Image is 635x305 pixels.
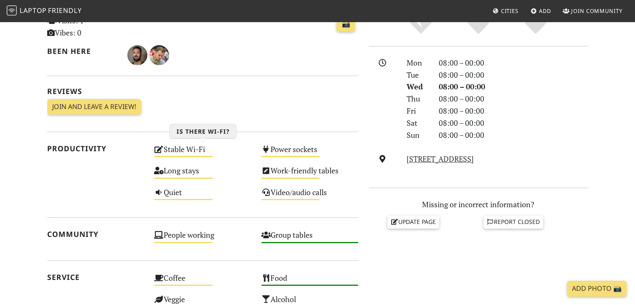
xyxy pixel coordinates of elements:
a: [STREET_ADDRESS] [407,154,474,164]
img: 968-mladen.jpg [149,45,169,65]
span: Nikola Radojicic [127,49,149,59]
a: LaptopFriendly LaptopFriendly [7,4,82,18]
img: 2327-nikola.jpg [127,45,147,65]
div: Mon [402,57,433,69]
div: Sat [402,117,433,129]
a: Join Community [559,3,626,18]
div: Video/audio calls [256,186,364,207]
img: LaptopFriendly [7,5,17,15]
div: 08:00 – 00:00 [434,57,593,69]
h2: Service [47,273,144,282]
div: 08:00 – 00:00 [434,129,593,141]
div: Fri [402,105,433,117]
a: Cities [489,3,522,18]
div: 08:00 – 00:00 [434,105,593,117]
div: Definitely! [507,13,564,36]
p: Visits: 1 Vibes: 0 [47,15,144,39]
div: Quiet [149,186,256,207]
div: 08:00 – 00:00 [434,69,593,81]
h2: Productivity [47,144,144,153]
a: Report closed [483,216,544,228]
div: Tue [402,69,433,81]
div: Wed [402,81,433,93]
div: 08:00 – 00:00 [434,81,593,93]
div: 08:00 – 00:00 [434,117,593,129]
span: Cities [501,7,519,15]
a: Add Photo 📸 [567,281,627,297]
div: Coffee [149,271,256,292]
div: Power sockets [256,142,364,164]
h3: Is there Wi-Fi? [170,124,236,138]
div: Yes [450,13,507,36]
div: Sun [402,129,433,141]
div: Work-friendly tables [256,164,364,185]
div: 08:00 – 00:00 [434,93,593,105]
a: Add [527,3,554,18]
p: Missing or incorrect information? [369,198,588,211]
div: Long stays [149,164,256,185]
span: Friendly [48,6,81,15]
a: Join and leave a review! [47,99,141,115]
div: Stable Wi-Fi [149,142,256,164]
a: 📸 [336,16,355,32]
div: No [392,13,450,36]
a: Update page [387,216,439,228]
span: Mladen Milićević [149,49,169,59]
div: People working [149,228,256,249]
div: Food [256,271,364,292]
span: Join Community [571,7,622,15]
span: Laptop [20,6,47,15]
h2: Reviews [47,87,359,96]
h2: Been here [47,47,118,56]
div: Group tables [256,228,364,249]
span: Add [539,7,551,15]
div: Thu [402,93,433,105]
h2: Community [47,230,144,239]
